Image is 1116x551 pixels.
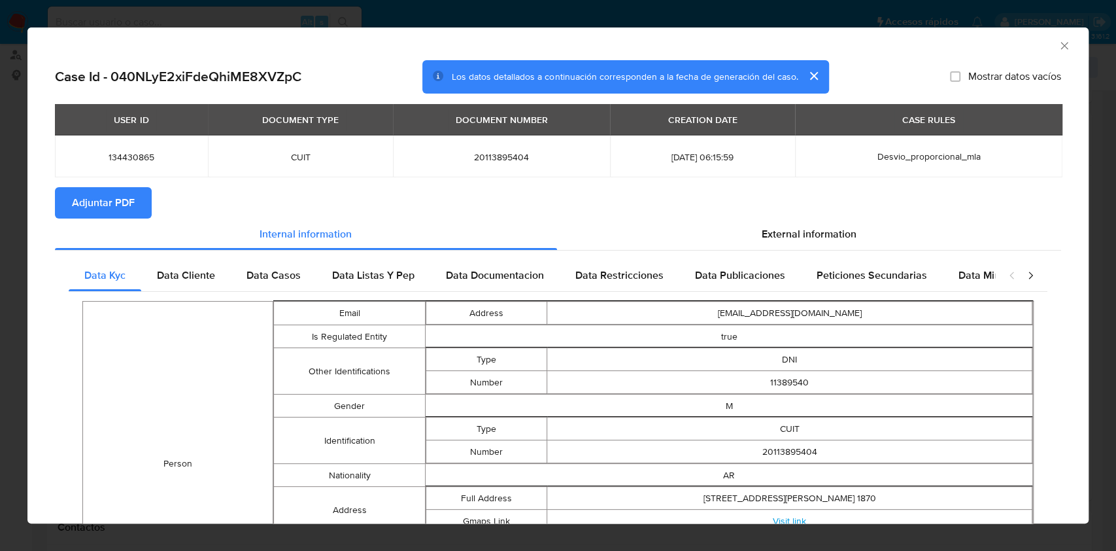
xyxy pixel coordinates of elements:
[547,487,1032,510] td: [STREET_ADDRESS][PERSON_NAME] 1870
[273,395,425,418] td: Gender
[817,268,927,283] span: Peticiones Secundarias
[72,188,135,217] span: Adjuntar PDF
[426,440,547,463] td: Number
[273,302,425,325] td: Email
[547,371,1032,394] td: 11389540
[547,348,1032,371] td: DNI
[409,151,594,163] span: 20113895404
[446,268,544,283] span: Data Documentacion
[273,464,425,487] td: Nationality
[426,371,547,394] td: Number
[426,418,547,440] td: Type
[273,348,425,395] td: Other Identifications
[575,268,664,283] span: Data Restricciones
[547,418,1032,440] td: CUIT
[55,68,301,85] h2: Case Id - 040NLyE2xiFdeQhiME8XVZpC
[773,514,806,527] a: Visit link
[157,268,215,283] span: Data Cliente
[426,395,1033,418] td: M
[950,71,960,82] input: Mostrar datos vacíos
[273,325,425,348] td: Is Regulated Entity
[246,268,301,283] span: Data Casos
[426,487,547,510] td: Full Address
[260,226,352,241] span: Internal information
[1058,39,1070,51] button: Cerrar ventana
[106,109,156,131] div: USER ID
[547,440,1032,463] td: 20113895404
[448,109,556,131] div: DOCUMENT NUMBER
[27,27,1089,524] div: closure-recommendation-modal
[547,302,1032,325] td: [EMAIL_ADDRESS][DOMAIN_NAME]
[55,219,1061,250] div: Detailed info
[762,226,856,241] span: External information
[55,187,152,219] button: Adjuntar PDF
[695,268,785,283] span: Data Publicaciones
[660,109,745,131] div: CREATION DATE
[254,109,347,131] div: DOCUMENT TYPE
[273,418,425,464] td: Identification
[452,70,798,83] span: Los datos detallados a continuación corresponden a la fecha de generación del caso.
[332,268,414,283] span: Data Listas Y Pep
[877,150,980,163] span: Desvio_proporcional_mla
[968,70,1061,83] span: Mostrar datos vacíos
[71,151,192,163] span: 134430865
[894,109,963,131] div: CASE RULES
[426,302,547,325] td: Address
[798,60,829,92] button: cerrar
[426,325,1033,348] td: true
[273,487,425,533] td: Address
[426,510,547,533] td: Gmaps Link
[84,268,126,283] span: Data Kyc
[224,151,378,163] span: CUIT
[426,348,547,371] td: Type
[626,151,780,163] span: [DATE] 06:15:59
[958,268,1030,283] span: Data Minoridad
[69,260,995,291] div: Detailed internal info
[426,464,1033,487] td: AR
